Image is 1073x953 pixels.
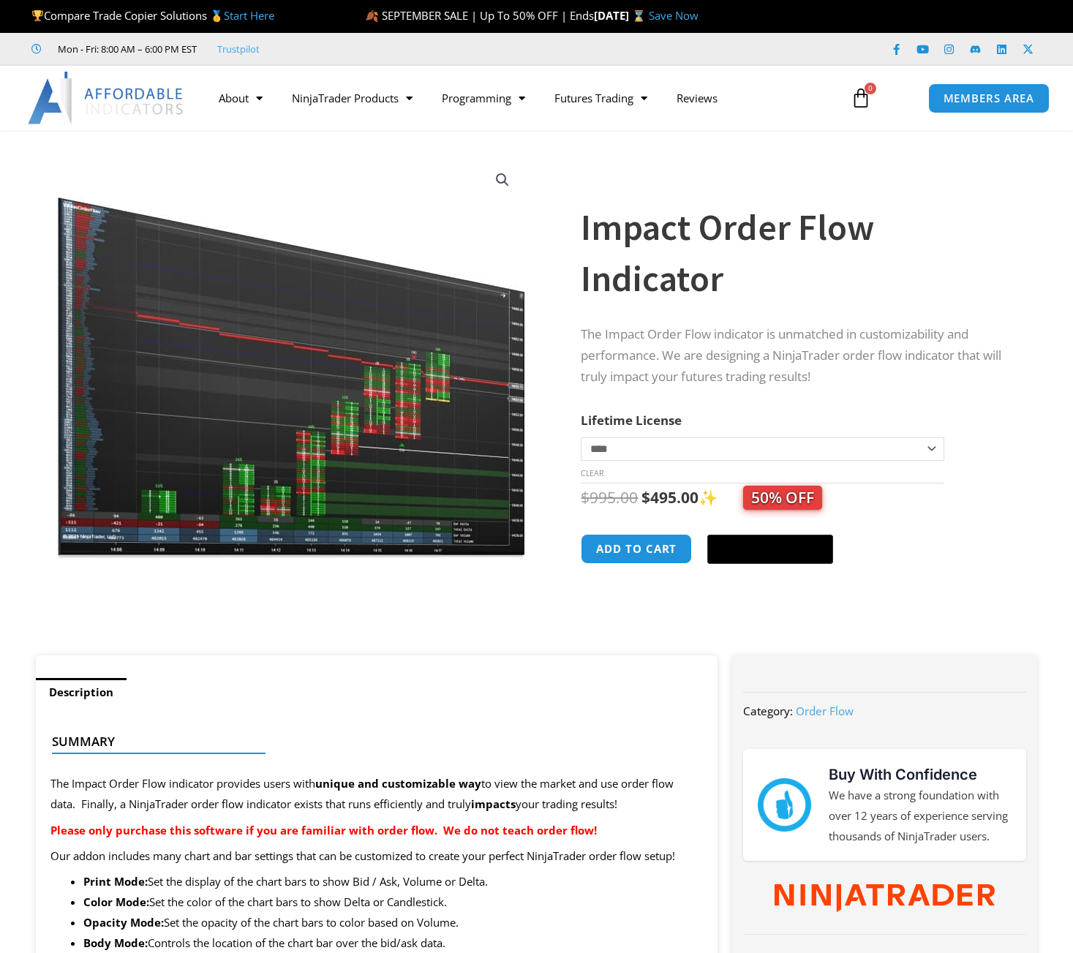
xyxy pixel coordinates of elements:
[50,774,704,815] p: The Impact Order Flow indicator provides users with to view the market and use order flow data. F...
[581,324,1008,388] p: The Impact Order Flow indicator is unmatched in customizability and performance. We are designing...
[31,8,274,23] span: Compare Trade Copier Solutions 🥇
[699,487,822,508] span: ✨
[928,83,1050,113] a: MEMBERS AREA
[224,8,274,23] a: Start Here
[581,412,682,429] label: Lifetime License
[581,202,1008,304] h1: Impact Order Flow Indicator
[743,704,793,718] span: Category:
[28,72,185,124] img: LogoAI | Affordable Indicators – NinjaTrader
[594,8,649,23] strong: [DATE] ⌛
[641,487,699,508] bdi: 495.00
[865,83,876,94] span: 0
[489,167,516,193] a: View full-screen image gallery
[649,8,699,23] a: Save Now
[581,583,1008,596] iframe: PayPal Message 1
[662,81,732,115] a: Reviews
[581,534,692,564] button: Add to cart
[315,776,481,791] strong: unique and customizable way
[829,77,893,119] a: 0
[83,892,704,913] li: Set the color of the chart bars to show Delta or Candlestick.
[581,468,603,478] a: Clear options
[83,935,148,950] strong: Body Mode:
[83,874,148,889] strong: Print Mode:
[540,81,662,115] a: Futures Trading
[204,81,277,115] a: About
[50,846,704,867] p: Our addon includes many chart and bar settings that can be customized to create your perfect Ninj...
[54,40,197,58] span: Mon - Fri: 8:00 AM – 6:00 PM EST
[641,487,650,508] span: $
[56,156,527,560] img: OrderFlow 2
[775,884,995,912] img: NinjaTrader Wordmark color RGB | Affordable Indicators – NinjaTrader
[277,81,427,115] a: NinjaTrader Products
[36,678,127,707] a: Description
[83,872,704,892] li: Set the display of the chart bars to show Bid / Ask, Volume or Delta.
[50,823,597,837] strong: Please only purchase this software if you are familiar with order flow. We do not teach order flow!
[829,786,1012,847] p: We have a strong foundation with over 12 years of experience serving thousands of NinjaTrader users.
[944,93,1035,104] span: MEMBERS AREA
[707,535,833,564] button: Buy with GPay
[204,81,837,115] nav: Menu
[83,913,704,933] li: Set the opacity of the chart bars to color based on Volume.
[796,704,854,718] a: Order Flow
[32,10,43,21] img: 🏆
[471,796,516,811] strong: impacts
[52,734,690,749] h4: Summary
[217,40,260,58] a: Trustpilot
[581,487,638,508] bdi: 995.00
[427,81,540,115] a: Programming
[829,764,1012,786] h3: Buy With Confidence
[758,778,810,831] img: mark thumbs good 43913 | Affordable Indicators – NinjaTrader
[83,894,149,909] strong: Color Mode:
[365,8,594,23] span: 🍂 SEPTEMBER SALE | Up To 50% OFF | Ends
[83,915,164,930] strong: Opacity Mode:
[581,487,590,508] span: $
[743,486,822,510] span: 50% OFF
